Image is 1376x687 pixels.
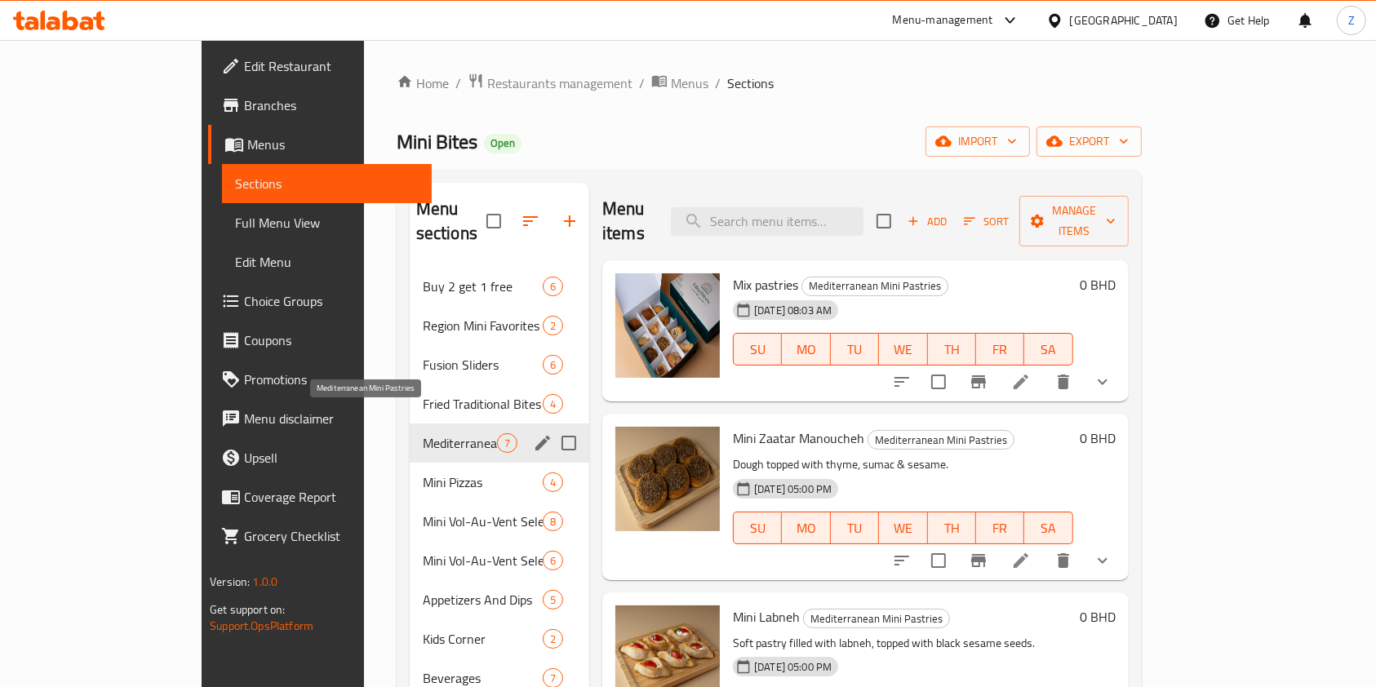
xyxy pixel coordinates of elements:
[1083,362,1122,401] button: show more
[423,629,543,649] span: Kids Corner
[210,615,313,636] a: Support.OpsPlatform
[939,131,1017,152] span: import
[222,242,432,281] a: Edit Menu
[544,671,562,686] span: 7
[543,472,563,492] div: items
[235,213,419,233] span: Full Menu View
[733,633,1073,654] p: Soft pastry filled with labneh, topped with black sesame seeds.
[1024,333,1072,366] button: SA
[1011,372,1031,392] a: Edit menu item
[244,487,419,507] span: Coverage Report
[615,427,720,531] img: Mini Zaatar Manoucheh
[802,277,948,295] span: Mediterranean Mini Pastries
[410,580,589,619] div: Appetizers And Dips5
[423,590,543,609] span: Appetizers And Dips
[983,338,1018,361] span: FR
[782,333,830,366] button: MO
[788,516,823,540] span: MO
[511,202,550,241] span: Sort sections
[615,273,720,378] img: Mix pastries
[976,333,1024,366] button: FR
[222,203,432,242] a: Full Menu View
[208,516,432,556] a: Grocery Checklist
[244,526,419,546] span: Grocery Checklist
[925,126,1030,157] button: import
[1032,201,1116,242] span: Manage items
[544,318,562,334] span: 2
[1080,273,1116,296] h6: 0 BHD
[244,448,419,468] span: Upsell
[423,472,543,492] div: Mini Pizzas
[397,123,477,160] span: Mini Bites
[222,164,432,203] a: Sections
[1050,131,1129,152] span: export
[976,512,1024,544] button: FR
[671,73,708,93] span: Menus
[748,481,838,497] span: [DATE] 05:00 PM
[544,592,562,608] span: 5
[543,590,563,609] div: items
[410,384,589,423] div: Fried Traditional Bites4
[544,514,562,530] span: 8
[543,277,563,296] div: items
[748,303,838,318] span: [DATE] 08:03 AM
[831,512,879,544] button: TU
[423,355,543,375] span: Fusion Sliders
[498,436,517,451] span: 7
[733,454,1073,475] p: Dough topped with thyme, sumac & sesame.
[397,73,1142,94] nav: breadcrumb
[928,333,976,366] button: TH
[423,512,543,531] div: Mini Vol-Au-Vent Selection (Sweet)
[740,338,775,361] span: SU
[1031,516,1066,540] span: SA
[928,512,976,544] button: TH
[208,281,432,321] a: Choice Groups
[748,659,838,675] span: [DATE] 05:00 PM
[544,279,562,295] span: 6
[208,86,432,125] a: Branches
[244,95,419,115] span: Branches
[733,605,800,629] span: Mini Labneh
[868,430,1014,450] div: Mediterranean Mini Pastries
[921,365,956,399] span: Select to update
[423,316,543,335] span: Region Mini Favorites
[208,399,432,438] a: Menu disclaimer
[959,541,998,580] button: Branch-specific-item
[410,541,589,580] div: Mini Vol-Au-Vent Selection6
[247,135,419,154] span: Menus
[1093,551,1112,570] svg: Show Choices
[964,212,1009,231] span: Sort
[410,619,589,658] div: Kids Corner2
[953,209,1019,234] span: Sort items
[423,551,543,570] span: Mini Vol-Au-Vent Selection
[921,543,956,578] span: Select to update
[804,609,949,628] span: Mediterranean Mini Pastries
[244,370,419,389] span: Promotions
[733,333,782,366] button: SU
[1080,427,1116,450] h6: 0 BHD
[423,277,543,296] span: Buy 2 get 1 free
[410,502,589,541] div: Mini Vol-Au-Vent Selection (Sweet)8
[543,512,563,531] div: items
[837,516,872,540] span: TU
[244,409,419,428] span: Menu disclaimer
[208,125,432,164] a: Menus
[410,345,589,384] div: Fusion Sliders6
[803,609,950,628] div: Mediterranean Mini Pastries
[893,11,993,30] div: Menu-management
[886,338,921,361] span: WE
[235,174,419,193] span: Sections
[934,338,970,361] span: TH
[671,207,863,236] input: search
[484,134,522,153] div: Open
[544,397,562,412] span: 4
[788,338,823,361] span: MO
[727,73,774,93] span: Sections
[879,512,927,544] button: WE
[484,136,522,150] span: Open
[882,362,921,401] button: sort-choices
[423,433,497,453] span: Mediterranean Mini Pastries
[1019,196,1129,246] button: Manage items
